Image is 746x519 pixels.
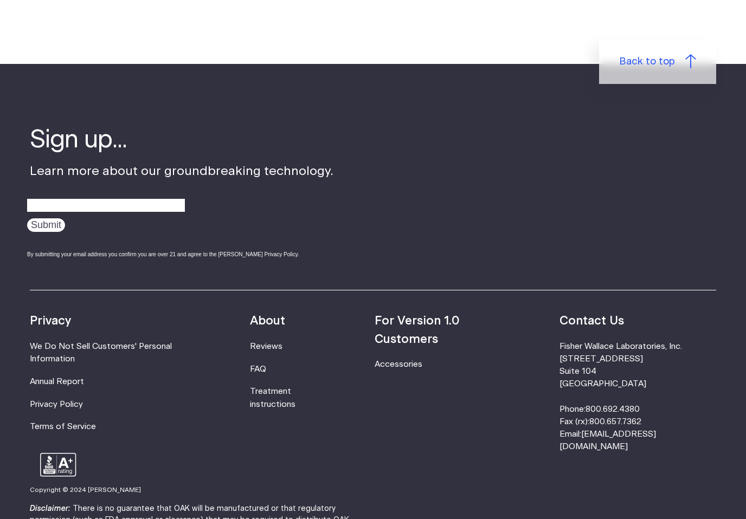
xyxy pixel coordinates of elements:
[30,400,83,408] a: Privacy Policy
[559,430,656,451] a: [EMAIL_ADDRESS][DOMAIN_NAME]
[559,315,624,327] strong: Contact Us
[559,340,716,453] li: Fisher Wallace Laboratories, Inc. [STREET_ADDRESS] Suite 104 [GEOGRAPHIC_DATA] Phone: Fax (rx): E...
[27,250,333,258] div: By submitting your email address you confirm you are over 21 and agree to the [PERSON_NAME] Priva...
[27,218,65,232] input: Submit
[30,378,84,386] a: Annual Report
[30,124,333,268] div: Learn more about our groundbreaking technology.
[30,124,333,157] h4: Sign up...
[619,54,675,69] span: Back to top
[375,315,460,345] strong: For Version 1.0 Customers
[589,418,641,426] a: 800.657.7362
[30,505,70,512] strong: Disclaimer:
[250,365,266,373] a: FAQ
[30,315,71,327] strong: Privacy
[599,39,716,85] a: Back to top
[30,487,141,493] small: Copyright © 2024 [PERSON_NAME]
[30,423,96,431] a: Terms of Service
[30,342,172,363] a: We Do Not Sell Customers' Personal Information
[586,405,640,413] a: 800.692.4380
[375,360,422,368] a: Accessories
[250,315,285,327] strong: About
[250,342,282,351] a: Reviews
[250,387,295,408] a: Treatment instructions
